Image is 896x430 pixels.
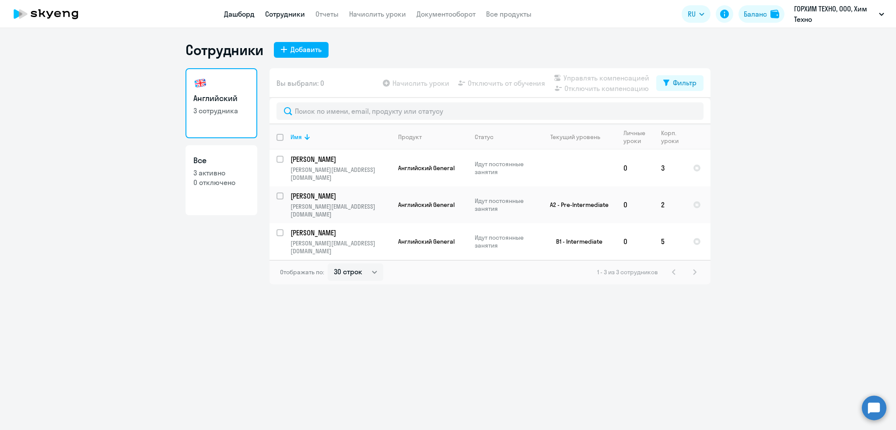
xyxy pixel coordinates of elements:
img: english [193,76,207,90]
a: Сотрудники [265,10,305,18]
button: RU [682,5,710,23]
h1: Сотрудники [185,41,263,59]
td: 5 [654,223,686,260]
td: A2 - Pre-Intermediate [535,186,616,223]
p: 3 активно [193,168,249,178]
p: 3 сотрудника [193,106,249,115]
div: Текущий уровень [550,133,600,141]
p: [PERSON_NAME][EMAIL_ADDRESS][DOMAIN_NAME] [290,166,391,182]
p: [PERSON_NAME] [290,154,389,164]
h3: Английский [193,93,249,104]
div: Корп. уроки [661,129,680,145]
div: Статус [475,133,535,141]
a: [PERSON_NAME] [290,228,391,238]
div: Продукт [398,133,467,141]
a: [PERSON_NAME] [290,154,391,164]
div: Баланс [744,9,767,19]
div: Корп. уроки [661,129,686,145]
p: Идут постоянные занятия [475,160,535,176]
p: [PERSON_NAME][EMAIL_ADDRESS][DOMAIN_NAME] [290,203,391,218]
div: Добавить [290,44,322,55]
p: [PERSON_NAME] [290,228,389,238]
div: Фильтр [673,77,696,88]
h3: Все [193,155,249,166]
a: Дашборд [224,10,255,18]
span: RU [688,9,696,19]
a: Документооборот [416,10,476,18]
img: balance [770,10,779,18]
input: Поиск по имени, email, продукту или статусу [276,102,703,120]
span: Вы выбрали: 0 [276,78,324,88]
td: 2 [654,186,686,223]
a: [PERSON_NAME] [290,191,391,201]
a: Отчеты [315,10,339,18]
span: 1 - 3 из 3 сотрудников [597,268,658,276]
p: 0 отключено [193,178,249,187]
p: [PERSON_NAME][EMAIL_ADDRESS][DOMAIN_NAME] [290,239,391,255]
a: Английский3 сотрудника [185,68,257,138]
a: Начислить уроки [349,10,406,18]
a: Все продукты [486,10,532,18]
span: Английский General [398,164,455,172]
td: 0 [616,186,654,223]
button: Фильтр [656,75,703,91]
button: Добавить [274,42,329,58]
td: 0 [616,223,654,260]
div: Личные уроки [623,129,654,145]
p: ГОРХИМ ТЕХНО, ООО, Хим Техно [794,3,875,24]
div: Имя [290,133,391,141]
button: Балансbalance [738,5,784,23]
p: [PERSON_NAME] [290,191,389,201]
div: Имя [290,133,302,141]
p: Идут постоянные занятия [475,197,535,213]
span: Английский General [398,201,455,209]
div: Текущий уровень [542,133,616,141]
p: Идут постоянные занятия [475,234,535,249]
td: 3 [654,150,686,186]
span: Английский General [398,238,455,245]
span: Отображать по: [280,268,324,276]
td: B1 - Intermediate [535,223,616,260]
div: Продукт [398,133,422,141]
td: 0 [616,150,654,186]
div: Статус [475,133,493,141]
a: Все3 активно0 отключено [185,145,257,215]
button: ГОРХИМ ТЕХНО, ООО, Хим Техно [790,3,889,24]
div: Личные уроки [623,129,648,145]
